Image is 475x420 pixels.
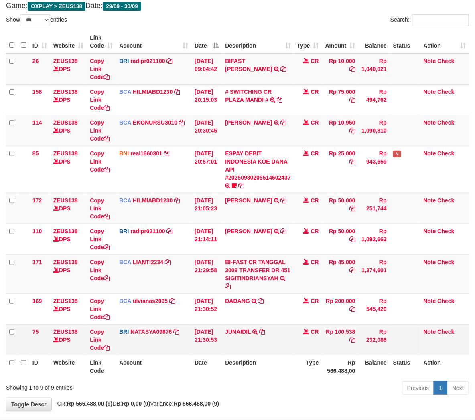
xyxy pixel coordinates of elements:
[67,400,113,407] strong: Rp 566.488,00 (9)
[294,30,322,53] th: Type: activate to sort column ascending
[424,228,436,234] a: Note
[390,355,420,378] th: Status
[90,228,110,250] a: Copy Link Code
[350,236,355,242] a: Copy Rp 50,000 to clipboard
[438,58,455,64] a: Check
[119,259,131,265] span: BCA
[191,224,222,254] td: [DATE] 21:14:11
[191,193,222,224] td: [DATE] 21:05:23
[420,355,469,378] th: Action
[119,58,129,64] span: BRI
[90,119,110,142] a: Copy Link Code
[20,14,50,26] select: Showentries
[281,66,286,72] a: Copy BIFAST ERIKA S PAUN to clipboard
[53,298,78,304] a: ZEUS138
[424,150,436,157] a: Note
[119,329,129,335] span: BRI
[390,14,469,26] label: Search:
[50,193,87,224] td: DPS
[438,228,455,234] a: Check
[191,115,222,146] td: [DATE] 20:30:45
[322,224,359,254] td: Rp 50,000
[167,228,173,234] a: Copy radipr021100 to clipboard
[350,306,355,312] a: Copy Rp 200,000 to clipboard
[50,224,87,254] td: DPS
[119,298,131,304] span: BCA
[122,400,150,407] strong: Rp 0,00 (0)
[238,182,244,189] a: Copy ESPAY DEBIT INDONESIA KOE DANA API #20250930205514602437 to clipboard
[174,89,180,95] a: Copy HILMIABD1230 to clipboard
[322,115,359,146] td: Rp 10,950
[191,355,222,378] th: Date
[87,355,116,378] th: Link Code
[424,197,436,204] a: Note
[311,228,319,234] span: CR
[50,355,87,378] th: Website
[53,197,78,204] a: ZEUS138
[258,298,264,304] a: Copy DADANG to clipboard
[294,355,322,378] th: Type
[424,58,436,64] a: Note
[424,298,436,304] a: Note
[438,197,455,204] a: Check
[90,259,110,281] a: Copy Link Code
[130,329,172,335] a: NATASYA09876
[438,150,455,157] a: Check
[311,119,319,126] span: CR
[191,84,222,115] td: [DATE] 20:15:03
[130,58,165,64] a: radipr021100
[350,127,355,134] a: Copy Rp 10,950 to clipboard
[191,146,222,193] td: [DATE] 20:57:01
[322,193,359,224] td: Rp 50,000
[29,30,50,53] th: ID: activate to sort column ascending
[103,2,141,11] span: 29/09 - 30/09
[32,89,42,95] span: 158
[90,298,110,320] a: Copy Link Code
[438,119,455,126] a: Check
[225,58,272,72] a: BIFAST [PERSON_NAME]
[311,150,319,157] span: CR
[322,324,359,355] td: Rp 100,538
[225,119,272,126] a: [PERSON_NAME]
[50,146,87,193] td: DPS
[133,119,177,126] a: EKONURSU3010
[350,97,355,103] a: Copy Rp 75,000 to clipboard
[191,293,222,324] td: [DATE] 21:30:52
[225,298,250,304] a: DADANG
[438,89,455,95] a: Check
[165,259,171,265] a: Copy LIANTI2234 to clipboard
[169,298,175,304] a: Copy ulvianas2095 to clipboard
[311,329,319,335] span: CR
[90,197,110,220] a: Copy Link Code
[53,150,78,157] a: ZEUS138
[116,30,191,53] th: Account: activate to sort column ascending
[350,267,355,273] a: Copy Rp 45,000 to clipboard
[322,146,359,193] td: Rp 25,000
[6,380,192,392] div: Showing 1 to 9 of 9 entries
[359,146,390,193] td: Rp 943,659
[393,151,401,157] span: Has Note
[225,89,272,103] a: # SWITCHING CR PLAZA MANDI #
[29,355,50,378] th: ID
[359,84,390,115] td: Rp 494,762
[359,293,390,324] td: Rp 545,420
[359,224,390,254] td: Rp 1,092,663
[164,150,170,157] a: Copy real1660301 to clipboard
[50,30,87,53] th: Website: activate to sort column ascending
[322,355,359,378] th: Rp 566.488,00
[311,58,319,64] span: CR
[434,381,447,395] a: 1
[222,30,294,53] th: Description: activate to sort column ascending
[116,355,191,378] th: Account
[359,324,390,355] td: Rp 232,086
[424,259,436,265] a: Note
[225,259,290,281] a: BI-FAST CR TANGGAL 3009 TRANSFER DR 451 SIGITINDRIANSYAH
[402,381,434,395] a: Previous
[350,205,355,212] a: Copy Rp 50,000 to clipboard
[32,150,39,157] span: 85
[225,329,251,335] a: JUNAIDIL
[424,89,436,95] a: Note
[6,2,469,10] h4: Game: Date:
[350,337,355,343] a: Copy Rp 100,538 to clipboard
[87,30,116,53] th: Link Code: activate to sort column ascending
